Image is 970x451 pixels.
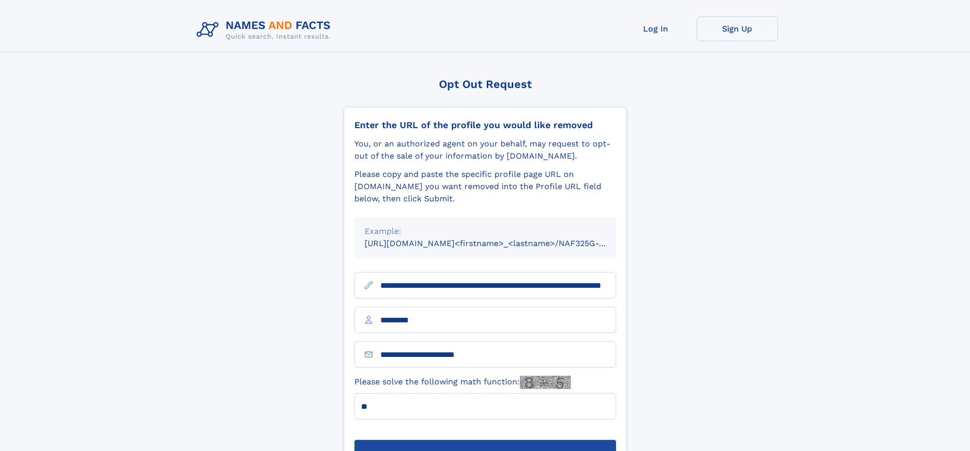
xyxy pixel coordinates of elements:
[365,238,635,248] small: [URL][DOMAIN_NAME]<firstname>_<lastname>/NAF325G-xxxxxxxx
[615,16,697,41] a: Log In
[354,376,571,389] label: Please solve the following math function:
[192,16,339,44] img: Logo Names and Facts
[365,225,606,237] div: Example:
[354,138,616,162] div: You, or an authorized agent on your behalf, may request to opt-out of the sale of your informatio...
[354,168,616,205] div: Please copy and paste the specific profile page URL on [DOMAIN_NAME] you want removed into the Pr...
[344,78,627,91] div: Opt Out Request
[697,16,778,41] a: Sign Up
[354,119,616,131] div: Enter the URL of the profile you would like removed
